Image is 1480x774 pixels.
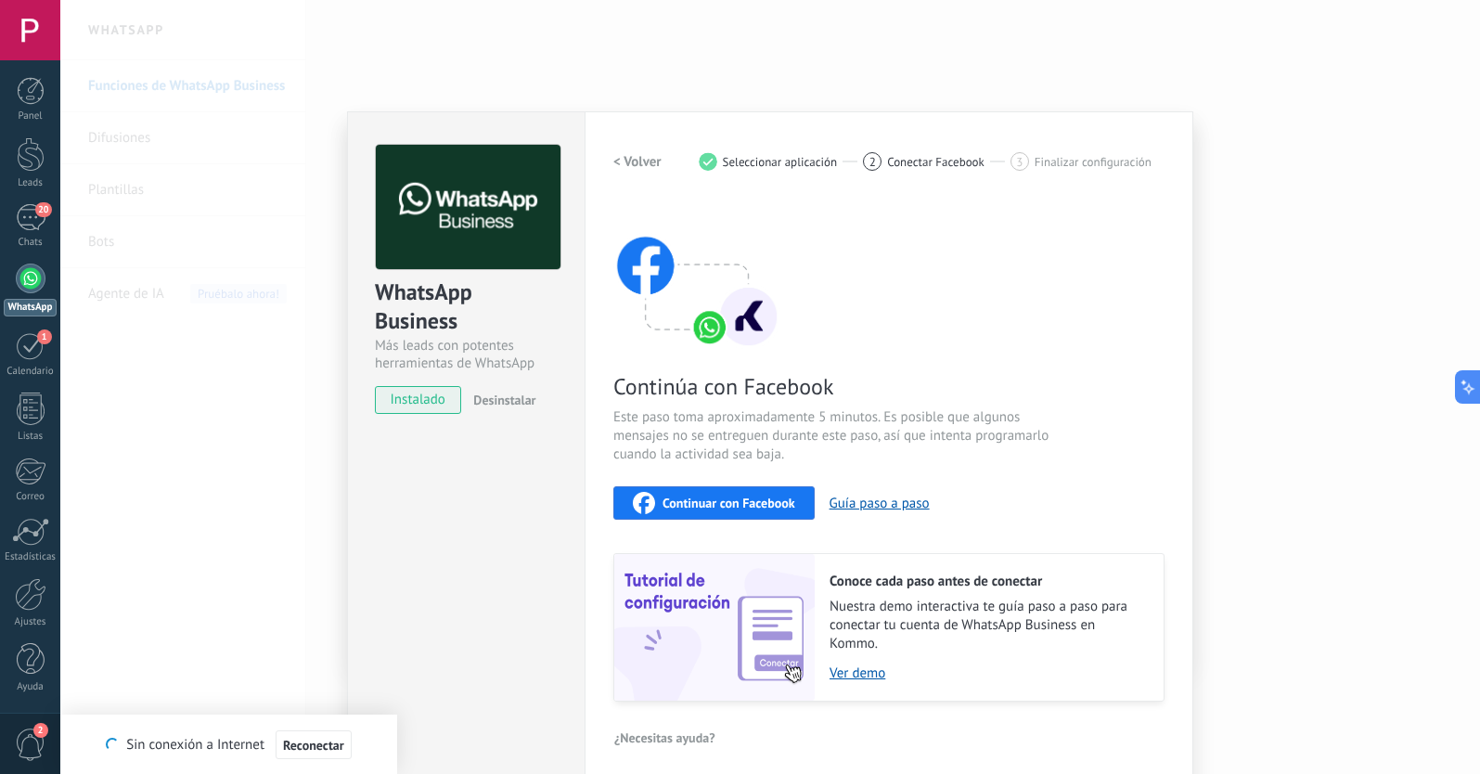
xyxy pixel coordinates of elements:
[4,177,58,189] div: Leads
[1035,155,1152,169] span: Finalizar configuración
[613,408,1055,464] span: Este paso toma aproximadamente 5 minutos. Es posible que algunos mensajes no se entreguen durante...
[614,731,715,744] span: ¿Necesitas ayuda?
[4,491,58,503] div: Correo
[1016,154,1023,170] span: 3
[613,372,1055,401] span: Continúa con Facebook
[37,329,52,344] span: 1
[887,155,985,169] span: Conectar Facebook
[283,739,344,752] span: Reconectar
[613,200,780,349] img: connect with facebook
[4,237,58,249] div: Chats
[723,155,838,169] span: Seleccionar aplicación
[4,299,57,316] div: WhatsApp
[35,202,51,217] span: 20
[375,337,558,372] div: Más leads con potentes herramientas de WhatsApp
[276,730,352,760] button: Reconectar
[4,681,58,693] div: Ayuda
[613,486,815,520] button: Continuar con Facebook
[613,724,716,752] button: ¿Necesitas ayuda?
[613,145,662,178] button: < Volver
[4,431,58,443] div: Listas
[473,392,535,408] span: Desinstalar
[4,110,58,123] div: Panel
[4,616,58,628] div: Ajustes
[4,551,58,563] div: Estadísticas
[375,277,558,337] div: WhatsApp Business
[613,153,662,171] h2: < Volver
[33,723,48,738] span: 2
[663,497,795,510] span: Continuar con Facebook
[830,495,930,512] button: Guía paso a paso
[869,154,876,170] span: 2
[376,386,460,414] span: instalado
[830,598,1145,653] span: Nuestra demo interactiva te guía paso a paso para conectar tu cuenta de WhatsApp Business en Kommo.
[830,573,1145,590] h2: Conoce cada paso antes de conectar
[4,366,58,378] div: Calendario
[106,729,351,760] div: Sin conexión a Internet
[376,145,560,270] img: logo_main.png
[830,664,1145,682] a: Ver demo
[466,386,535,414] button: Desinstalar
